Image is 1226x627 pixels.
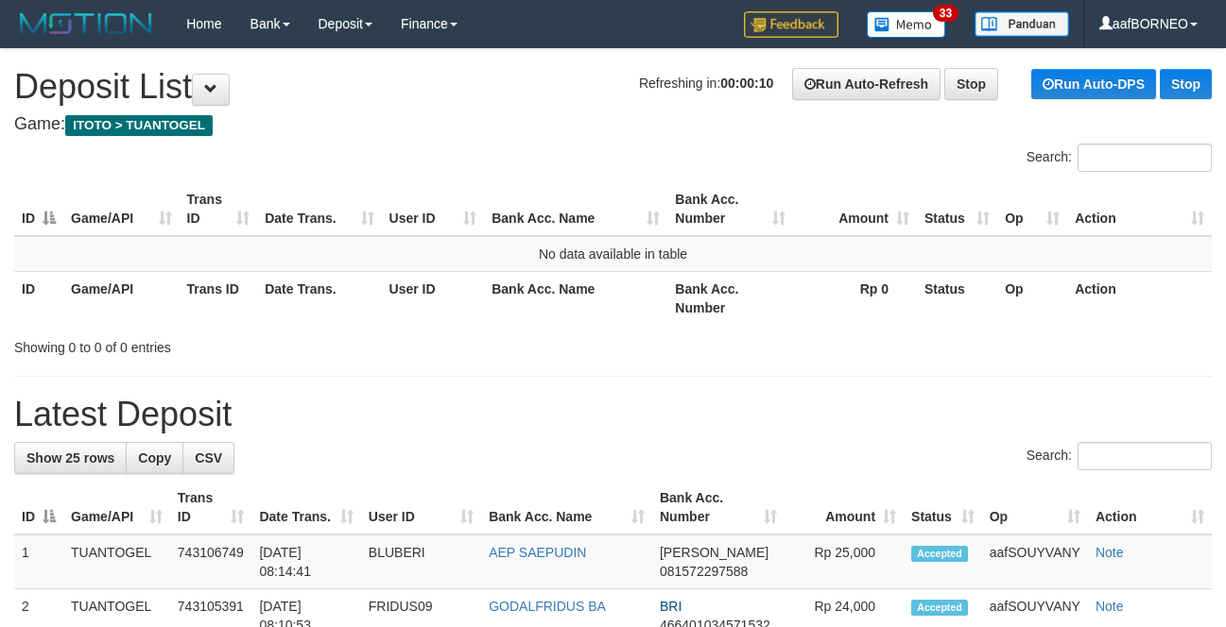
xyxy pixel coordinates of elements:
[904,481,982,534] th: Status: activate to sort column ascending
[1067,182,1212,236] th: Action: activate to sort column ascending
[911,600,968,616] span: Accepted
[1027,442,1212,470] label: Search:
[484,182,667,236] th: Bank Acc. Name: activate to sort column ascending
[65,115,213,136] span: ITOTO > TUANTOGEL
[14,236,1212,272] td: No data available in table
[911,546,968,562] span: Accepted
[744,11,838,38] img: Feedback.jpg
[489,599,606,614] a: GODALFRIDUS BA
[1078,442,1212,470] input: Search:
[63,271,180,325] th: Game/API
[14,442,127,474] a: Show 25 rows
[170,534,252,589] td: 743106749
[982,481,1088,534] th: Op: activate to sort column ascending
[792,68,941,100] a: Run Auto-Refresh
[251,481,360,534] th: Date Trans.: activate to sort column ascending
[1078,144,1212,172] input: Search:
[14,396,1212,433] h1: Latest Deposit
[195,450,222,466] span: CSV
[361,481,481,534] th: User ID: activate to sort column ascending
[481,481,652,534] th: Bank Acc. Name: activate to sort column ascending
[14,9,158,38] img: MOTION_logo.png
[126,442,183,474] a: Copy
[257,182,381,236] th: Date Trans.: activate to sort column ascending
[660,545,768,560] span: [PERSON_NAME]
[361,534,481,589] td: BLUBERI
[251,534,360,589] td: [DATE] 08:14:41
[382,182,485,236] th: User ID: activate to sort column ascending
[933,5,958,22] span: 33
[1031,69,1156,99] a: Run Auto-DPS
[982,534,1088,589] td: aafSOUYVANY
[867,11,946,38] img: Button%20Memo.svg
[63,534,170,589] td: TUANTOGEL
[997,182,1067,236] th: Op: activate to sort column ascending
[667,182,793,236] th: Bank Acc. Number: activate to sort column ascending
[785,481,904,534] th: Amount: activate to sort column ascending
[917,182,997,236] th: Status: activate to sort column ascending
[14,68,1212,106] h1: Deposit List
[63,481,170,534] th: Game/API: activate to sort column ascending
[26,450,114,466] span: Show 25 rows
[785,534,904,589] td: Rp 25,000
[489,545,586,560] a: AEP SAEPUDIN
[944,68,998,100] a: Stop
[180,271,258,325] th: Trans ID
[14,271,63,325] th: ID
[180,182,258,236] th: Trans ID: activate to sort column ascending
[1160,69,1212,99] a: Stop
[14,534,63,589] td: 1
[138,450,171,466] span: Copy
[257,271,381,325] th: Date Trans.
[660,599,682,614] span: BRI
[997,271,1067,325] th: Op
[1027,144,1212,172] label: Search:
[14,115,1212,134] h4: Game:
[182,442,234,474] a: CSV
[652,481,786,534] th: Bank Acc. Number: activate to sort column ascending
[63,182,180,236] th: Game/API: activate to sort column ascending
[1067,271,1212,325] th: Action
[14,481,63,534] th: ID: activate to sort column descending
[1088,481,1212,534] th: Action: activate to sort column ascending
[917,271,997,325] th: Status
[975,11,1069,37] img: panduan.png
[14,330,496,357] div: Showing 0 to 0 of 0 entries
[793,271,917,325] th: Rp 0
[484,271,667,325] th: Bank Acc. Name
[170,481,252,534] th: Trans ID: activate to sort column ascending
[14,182,63,236] th: ID: activate to sort column descending
[639,76,773,91] span: Refreshing in:
[793,182,917,236] th: Amount: activate to sort column ascending
[1096,599,1124,614] a: Note
[382,271,485,325] th: User ID
[1096,545,1124,560] a: Note
[660,564,748,579] span: Copy 081572297588 to clipboard
[667,271,793,325] th: Bank Acc. Number
[720,76,773,91] strong: 00:00:10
